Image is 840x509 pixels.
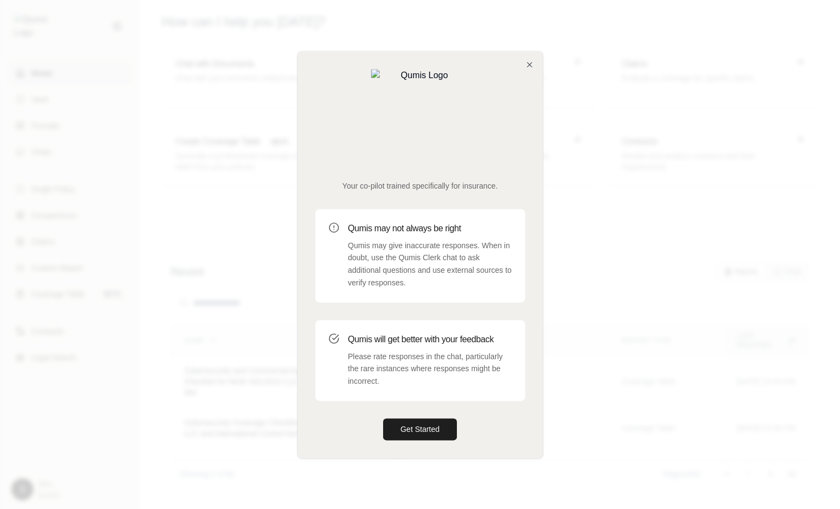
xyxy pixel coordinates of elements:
p: Your co-pilot trained specifically for insurance. [315,180,525,191]
h3: Qumis may not always be right [348,222,512,235]
p: Qumis may give inaccurate responses. When in doubt, use the Qumis Clerk chat to ask additional qu... [348,239,512,289]
img: Qumis Logo [371,69,469,167]
p: Please rate responses in the chat, particularly the rare instances where responses might be incor... [348,350,512,388]
button: Get Started [383,418,457,440]
h3: Qumis will get better with your feedback [348,333,512,346]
